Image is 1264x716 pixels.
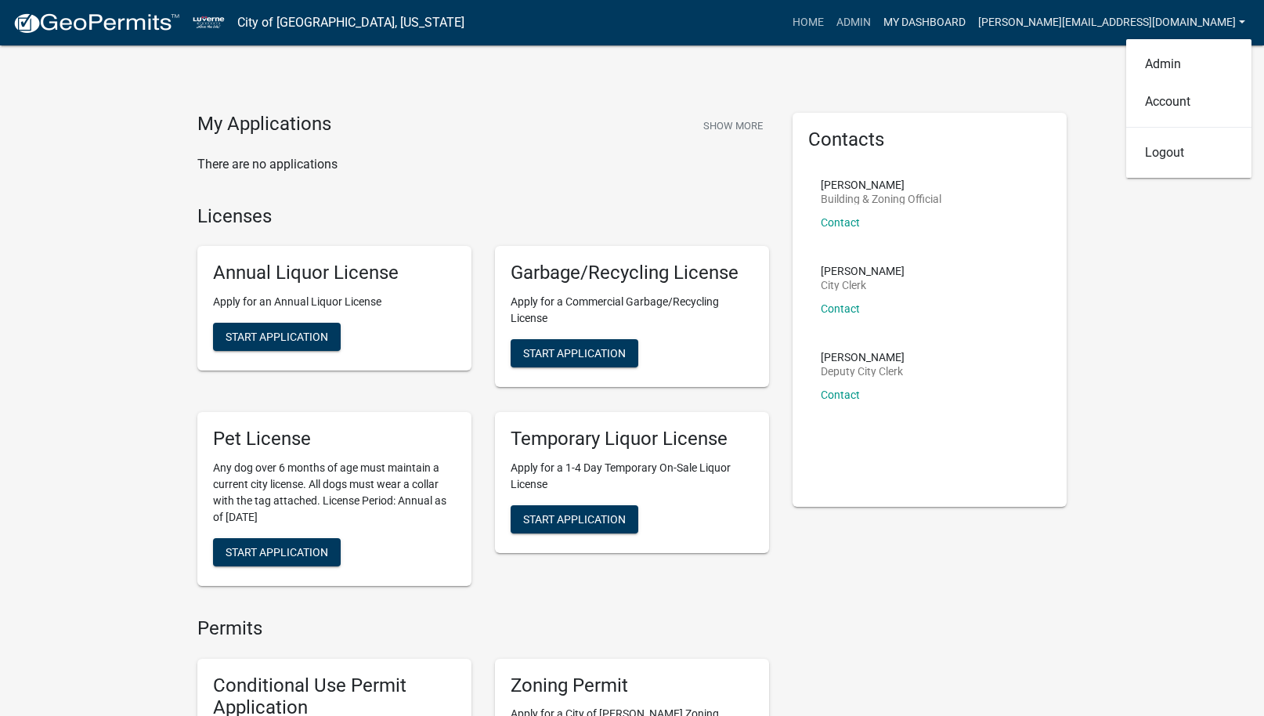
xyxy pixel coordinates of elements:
p: There are no applications [197,155,769,174]
img: City of Luverne, Minnesota [193,12,225,33]
button: Start Application [213,323,341,351]
a: [PERSON_NAME][EMAIL_ADDRESS][DOMAIN_NAME] [972,8,1251,38]
div: [PERSON_NAME][EMAIL_ADDRESS][DOMAIN_NAME] [1126,39,1251,178]
a: Home [786,8,830,38]
a: Contact [821,216,860,229]
a: City of [GEOGRAPHIC_DATA], [US_STATE] [237,9,464,36]
a: Contact [821,302,860,315]
p: Any dog over 6 months of age must maintain a current city license. All dogs must wear a collar wi... [213,460,456,526]
h4: Permits [197,617,769,640]
p: Apply for a 1-4 Day Temporary On-Sale Liquor License [511,460,753,493]
h5: Pet License [213,428,456,450]
h5: Zoning Permit [511,674,753,697]
span: Start Application [226,545,328,558]
p: Deputy City Clerk [821,366,905,377]
span: Start Application [523,347,626,360]
a: Logout [1126,134,1251,172]
h5: Temporary Liquor License [511,428,753,450]
p: City Clerk [821,280,905,291]
h5: Contacts [808,128,1051,151]
a: Contact [821,389,860,401]
h5: Annual Liquor License [213,262,456,284]
button: Show More [697,113,769,139]
p: Building & Zoning Official [821,193,941,204]
a: Admin [1126,45,1251,83]
p: Apply for a Commercial Garbage/Recycling License [511,294,753,327]
h4: Licenses [197,205,769,228]
a: Admin [830,8,877,38]
p: [PERSON_NAME] [821,266,905,277]
button: Start Application [213,538,341,566]
span: Start Application [523,512,626,525]
h4: My Applications [197,113,331,136]
button: Start Application [511,339,638,367]
p: [PERSON_NAME] [821,179,941,190]
p: [PERSON_NAME] [821,352,905,363]
h5: Garbage/Recycling License [511,262,753,284]
p: Apply for an Annual Liquor License [213,294,456,310]
a: Account [1126,83,1251,121]
span: Start Application [226,331,328,343]
a: My Dashboard [877,8,972,38]
button: Start Application [511,505,638,533]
